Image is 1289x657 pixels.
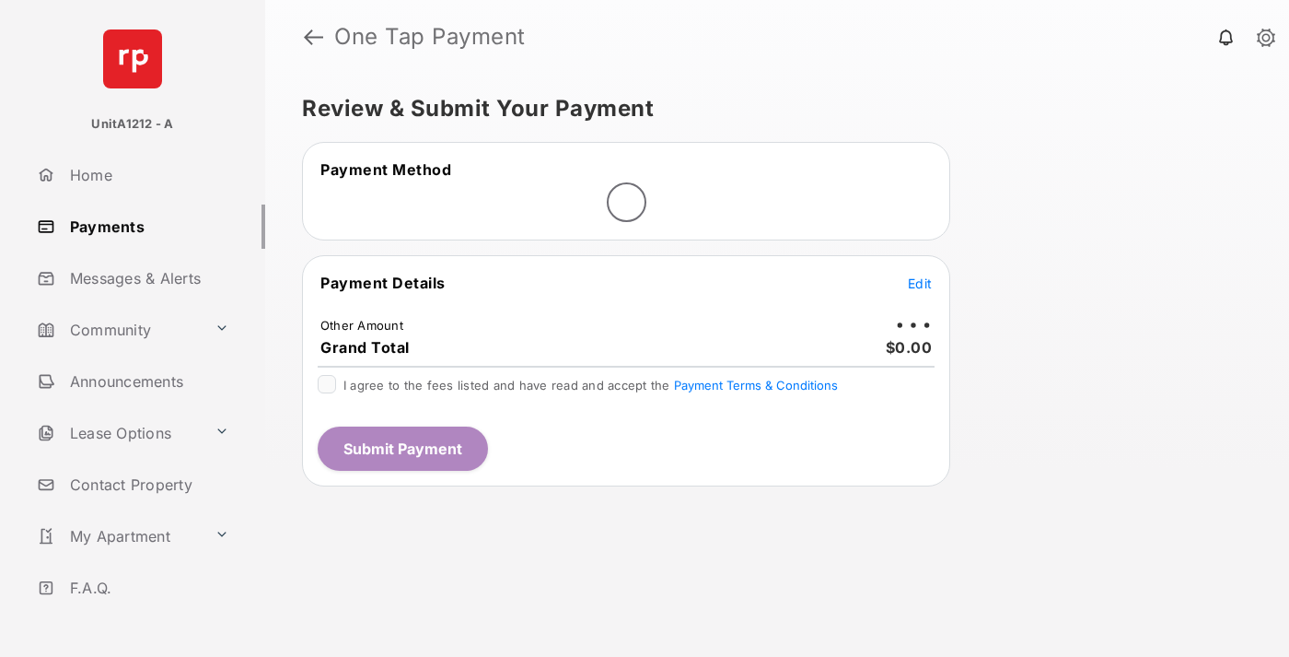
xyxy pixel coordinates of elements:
[320,338,410,357] span: Grand Total
[103,29,162,88] img: svg+xml;base64,PHN2ZyB4bWxucz0iaHR0cDovL3d3dy53My5vcmcvMjAwMC9zdmciIHdpZHRoPSI2NCIgaGVpZ2h0PSI2NC...
[343,378,838,393] span: I agree to the fees listed and have read and accept the
[29,463,265,507] a: Contact Property
[674,378,838,393] button: I agree to the fees listed and have read and accept the
[908,276,932,291] span: Edit
[302,98,1237,120] h5: Review & Submit Your Payment
[29,514,207,558] a: My Apartment
[334,26,526,48] strong: One Tap Payment
[29,256,265,300] a: Messages & Alerts
[29,411,207,455] a: Lease Options
[320,160,451,179] span: Payment Method
[319,317,404,334] td: Other Amount
[886,338,933,357] span: $0.00
[29,308,207,352] a: Community
[29,205,265,249] a: Payments
[29,566,265,610] a: F.A.Q.
[320,274,446,292] span: Payment Details
[908,274,932,292] button: Edit
[29,153,265,197] a: Home
[91,115,173,134] p: UnitA1212 - A
[29,359,265,404] a: Announcements
[318,427,488,471] button: Submit Payment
